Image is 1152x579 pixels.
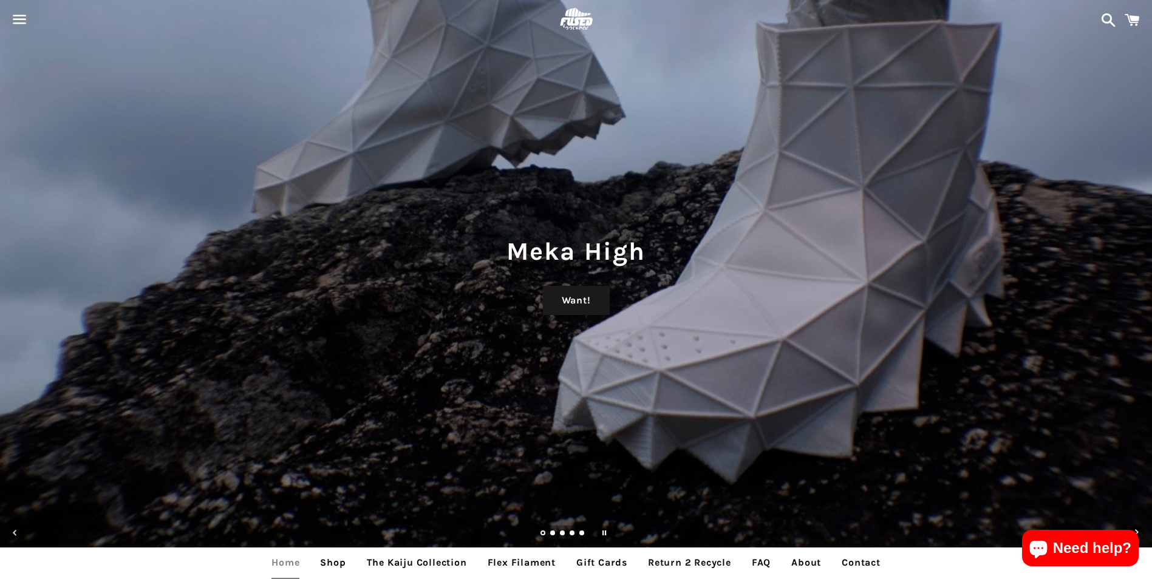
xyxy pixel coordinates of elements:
[639,547,740,578] a: Return 2 Recycle
[311,547,355,578] a: Shop
[567,547,636,578] a: Gift Cards
[782,547,830,578] a: About
[833,547,890,578] a: Contact
[579,531,585,537] a: Load slide 5
[479,547,565,578] a: Flex Filament
[560,531,566,537] a: Load slide 3
[570,531,576,537] a: Load slide 4
[1123,520,1150,546] button: Next slide
[358,547,476,578] a: The Kaiju Collection
[591,520,618,546] button: Pause slideshow
[1018,530,1142,569] inbox-online-store-chat: Shopify online store chat
[540,531,547,537] a: Slide 1, current
[262,547,308,578] a: Home
[543,286,610,315] a: Want!
[2,520,29,546] button: Previous slide
[743,547,780,578] a: FAQ
[550,531,556,537] a: Load slide 2
[12,234,1140,269] h1: Meka High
